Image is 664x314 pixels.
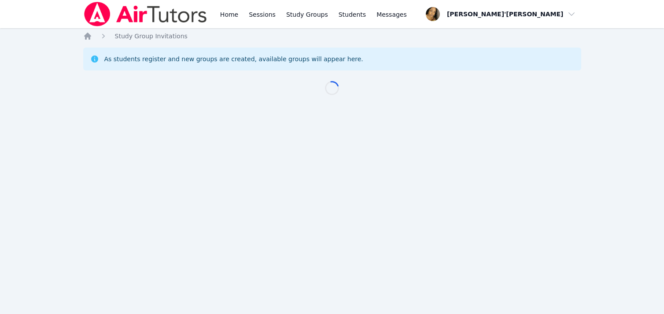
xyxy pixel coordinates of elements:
a: Study Group Invitations [115,32,188,41]
div: As students register and new groups are created, available groups will appear here. [104,55,363,63]
span: Study Group Invitations [115,33,188,40]
img: Air Tutors [83,2,208,26]
nav: Breadcrumb [83,32,581,41]
span: Messages [376,10,407,19]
